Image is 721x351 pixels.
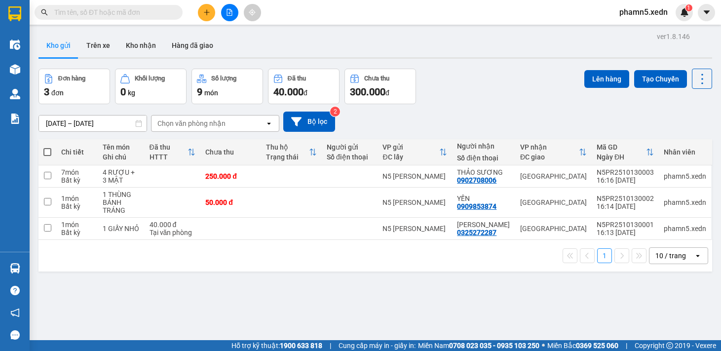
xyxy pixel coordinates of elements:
div: YẾN [457,195,510,202]
div: 16:14 [DATE] [597,202,654,210]
span: 3 [44,86,49,98]
div: Đơn hàng [58,75,85,82]
div: Mã GD [597,143,646,151]
div: Chưa thu [205,148,256,156]
div: Đã thu [150,143,188,151]
th: Toggle SortBy [592,139,659,165]
div: N5 [PERSON_NAME] [382,172,447,180]
button: Trên xe [78,34,118,57]
div: Số điện thoại [327,153,373,161]
div: 10 / trang [655,251,686,261]
div: N5PR2510130001 [597,221,654,229]
div: Đã thu [288,75,306,82]
strong: 0369 525 060 [576,342,618,350]
button: Tạo Chuyến [634,70,687,88]
span: Cung cấp máy in - giấy in: [339,340,416,351]
div: Trạng thái [266,153,309,161]
span: món [204,89,218,97]
span: 1 [687,4,690,11]
button: Đơn hàng3đơn [38,69,110,104]
span: 9 [197,86,202,98]
th: Toggle SortBy [378,139,452,165]
div: phamn5.xedn [664,225,706,233]
div: Số điện thoại [457,154,510,162]
img: solution-icon [10,114,20,124]
div: 0902708006 [457,176,496,184]
div: N5 [PERSON_NAME] [382,198,447,206]
div: [GEOGRAPHIC_DATA] [520,172,587,180]
sup: 2 [330,107,340,117]
span: đ [385,89,389,97]
div: Bất kỳ [61,176,93,184]
div: 1 GIẤY NHỎ [103,225,140,233]
div: Chọn văn phòng nhận [157,118,226,128]
button: Bộ lọc [283,112,335,132]
span: search [41,9,48,16]
button: aim [244,4,261,21]
img: warehouse-icon [10,39,20,50]
div: N5PR2510130002 [597,195,654,202]
div: HTTT [150,153,188,161]
span: 300.000 [350,86,385,98]
span: đơn [51,89,64,97]
img: warehouse-icon [10,263,20,273]
div: Người nhận [457,142,510,150]
button: Kho gửi [38,34,78,57]
th: Toggle SortBy [145,139,201,165]
div: 0909853874 [457,202,496,210]
span: Miền Bắc [547,340,618,351]
span: ⚪️ [542,344,545,348]
div: 1 món [61,221,93,229]
span: plus [203,9,210,16]
div: Số lượng [211,75,236,82]
button: Đã thu40.000đ [268,69,340,104]
div: VP nhận [520,143,579,151]
div: 50.000 đ [205,198,256,206]
button: Kho nhận [118,34,164,57]
button: Số lượng9món [191,69,263,104]
img: warehouse-icon [10,64,20,75]
sup: 1 [685,4,692,11]
button: plus [198,4,215,21]
div: Tại văn phòng [150,229,196,236]
button: Khối lượng0kg [115,69,187,104]
div: N5PR2510130003 [597,168,654,176]
div: Người gửi [327,143,373,151]
span: Miền Nam [418,340,539,351]
span: kg [128,89,135,97]
div: Chi tiết [61,148,93,156]
img: icon-new-feature [680,8,689,17]
span: aim [249,9,256,16]
span: notification [10,308,20,317]
div: ver 1.8.146 [657,31,690,42]
div: ĐC giao [520,153,579,161]
img: warehouse-icon [10,89,20,99]
svg: open [694,252,702,260]
div: ĐC lấy [382,153,439,161]
div: 4 RƯỢU + 3 MẬT [103,168,140,184]
div: phamn5.xedn [664,198,706,206]
div: phamn5.xedn [664,172,706,180]
div: Ngày ĐH [597,153,646,161]
div: 1 món [61,195,93,202]
div: VP gửi [382,143,439,151]
span: | [626,340,627,351]
div: [GEOGRAPHIC_DATA] [520,225,587,233]
div: 16:16 [DATE] [597,176,654,184]
span: 0 [120,86,126,98]
div: Bất kỳ [61,202,93,210]
div: Bất kỳ [61,229,93,236]
span: | [330,340,331,351]
div: 1 THÙNG BÁNH TRÁNG [103,191,140,214]
div: 16:13 [DATE] [597,229,654,236]
button: file-add [221,4,238,21]
input: Tìm tên, số ĐT hoặc mã đơn [54,7,171,18]
span: Hỗ trợ kỹ thuật: [231,340,322,351]
span: phamn5.xedn [611,6,676,18]
button: caret-down [698,4,715,21]
input: Select a date range. [39,116,147,131]
img: logo-vxr [8,6,21,21]
div: N5 [PERSON_NAME] [382,225,447,233]
div: Thu hộ [266,143,309,151]
div: THẢO SƯƠNG [457,168,510,176]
